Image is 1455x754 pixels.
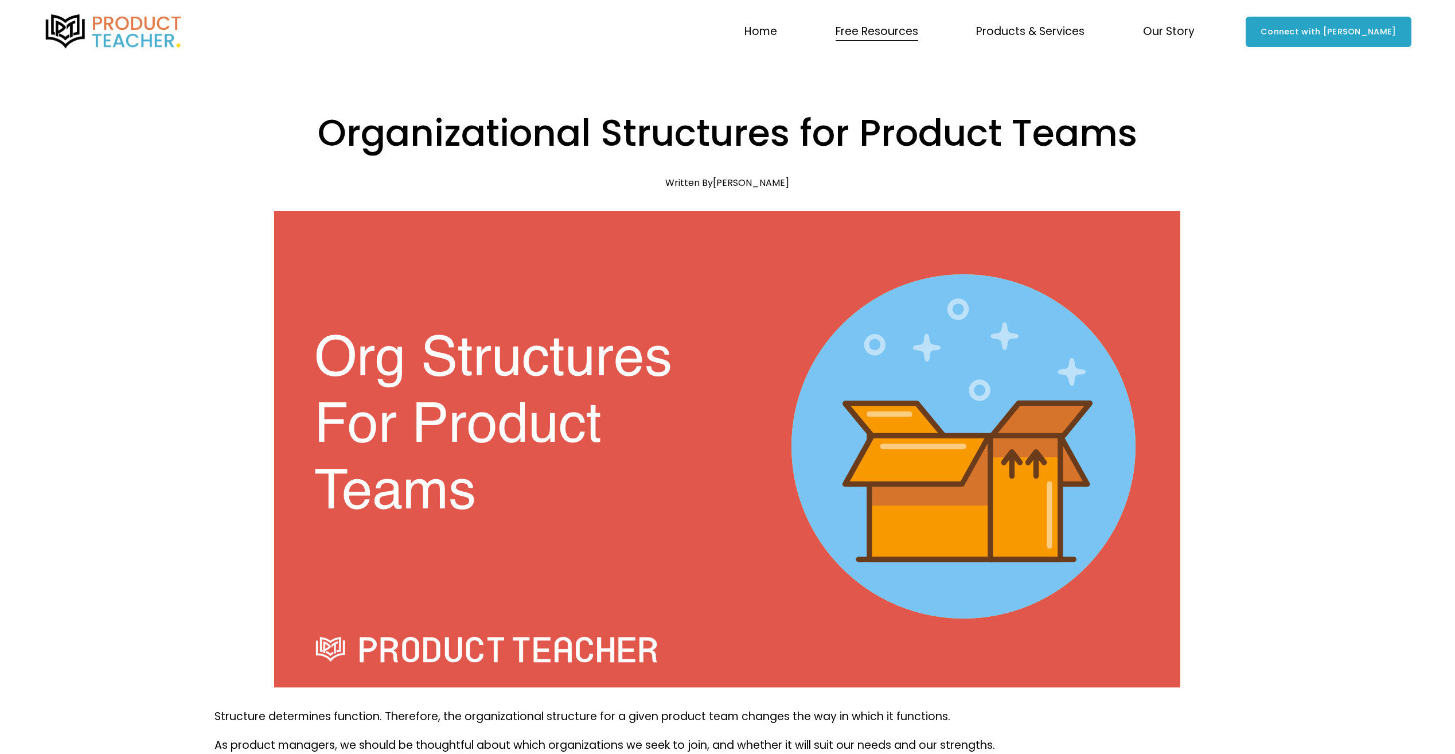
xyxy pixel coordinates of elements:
a: Connect with [PERSON_NAME] [1246,17,1411,47]
div: Written By [665,177,789,188]
span: Products & Services [976,22,1085,42]
a: Home [744,21,777,42]
p: Structure determines function. Therefore, the organizational structure for a given product team c... [214,707,1241,727]
a: folder dropdown [1143,21,1195,42]
img: Product Teacher [44,14,184,49]
span: Free Resources [836,22,918,42]
a: folder dropdown [976,21,1085,42]
a: folder dropdown [836,21,918,42]
span: Our Story [1143,22,1195,42]
h1: Organizational Structures for Product Teams [214,107,1241,159]
a: [PERSON_NAME] [713,176,789,189]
